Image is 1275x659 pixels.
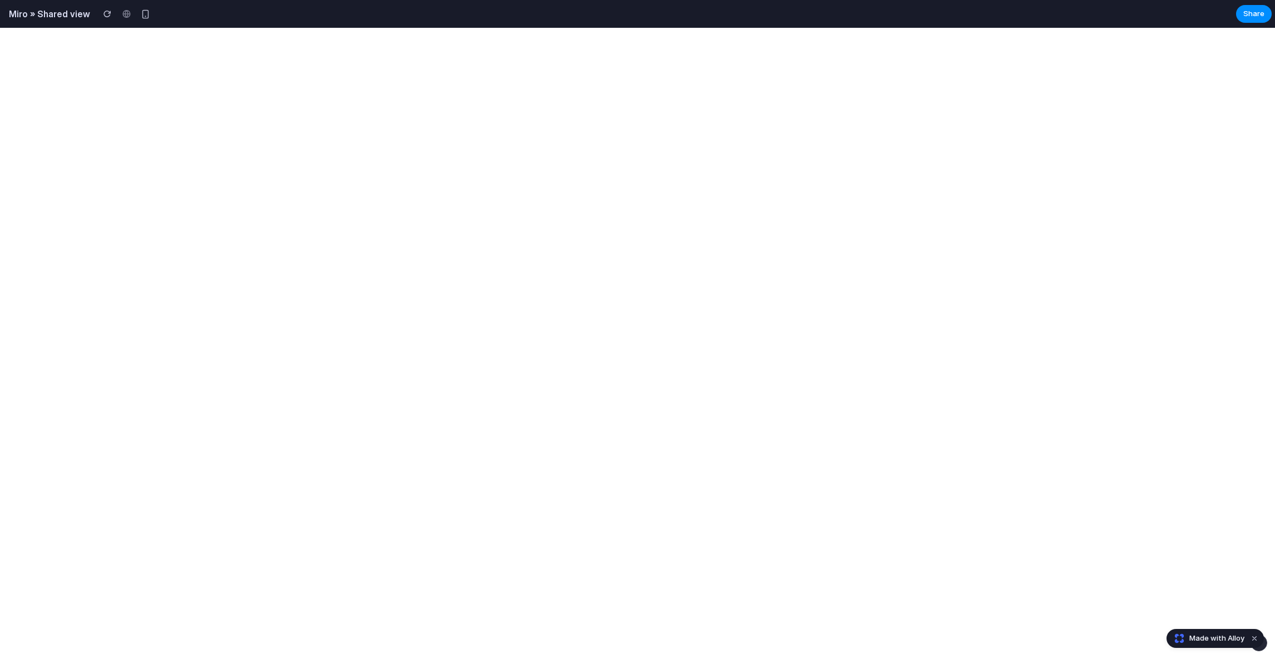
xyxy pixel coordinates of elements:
[1167,633,1246,644] a: Made with Alloy
[1243,8,1264,19] span: Share
[1236,5,1272,23] button: Share
[1189,633,1244,644] span: Made with Alloy
[1248,632,1261,645] button: Dismiss watermark
[4,7,90,21] h2: Miro » Shared view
